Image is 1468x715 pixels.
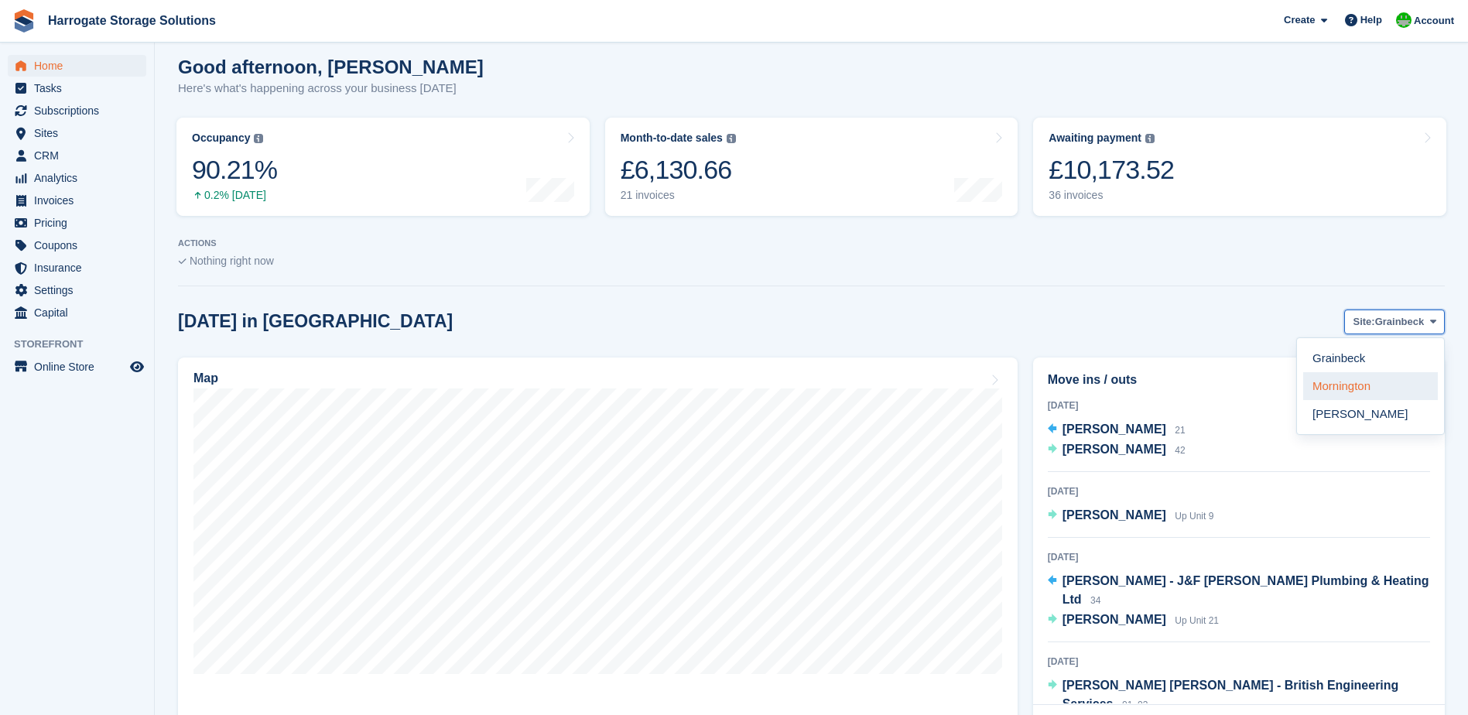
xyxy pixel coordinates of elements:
[1344,310,1445,335] button: Site: Grainbeck
[34,167,127,189] span: Analytics
[34,145,127,166] span: CRM
[42,8,222,33] a: Harrogate Storage Solutions
[1048,550,1430,564] div: [DATE]
[1284,12,1315,28] span: Create
[34,302,127,323] span: Capital
[1090,595,1100,606] span: 34
[128,357,146,376] a: Preview store
[1048,655,1430,669] div: [DATE]
[8,302,146,323] a: menu
[178,238,1445,248] p: ACTIONS
[14,337,154,352] span: Storefront
[8,77,146,99] a: menu
[192,189,277,202] div: 0.2% [DATE]
[34,257,127,279] span: Insurance
[34,279,127,301] span: Settings
[1063,574,1429,606] span: [PERSON_NAME] - J&F [PERSON_NAME] Plumbing & Heating Ltd
[8,257,146,279] a: menu
[1063,422,1166,436] span: [PERSON_NAME]
[1303,400,1438,428] a: [PERSON_NAME]
[727,134,736,143] img: icon-info-grey-7440780725fd019a000dd9b08b2336e03edf1995a4989e88bcd33f0948082b44.svg
[8,55,146,77] a: menu
[621,189,736,202] div: 21 invoices
[190,255,274,267] span: Nothing right now
[1360,12,1382,28] span: Help
[1048,611,1219,631] a: [PERSON_NAME] Up Unit 21
[8,356,146,378] a: menu
[8,279,146,301] a: menu
[34,122,127,144] span: Sites
[1049,154,1174,186] div: £10,173.52
[1049,132,1141,145] div: Awaiting payment
[621,132,723,145] div: Month-to-date sales
[178,56,484,77] h1: Good afternoon, [PERSON_NAME]
[34,77,127,99] span: Tasks
[1353,314,1374,330] span: Site:
[34,356,127,378] span: Online Store
[8,167,146,189] a: menu
[34,190,127,211] span: Invoices
[8,122,146,144] a: menu
[1063,679,1399,710] span: [PERSON_NAME] [PERSON_NAME] - British Engineering Services
[1145,134,1155,143] img: icon-info-grey-7440780725fd019a000dd9b08b2336e03edf1995a4989e88bcd33f0948082b44.svg
[1122,700,1148,710] span: 01, 03
[1303,372,1438,400] a: Mornington
[1063,613,1166,626] span: [PERSON_NAME]
[1063,443,1166,456] span: [PERSON_NAME]
[34,55,127,77] span: Home
[34,212,127,234] span: Pricing
[8,212,146,234] a: menu
[8,100,146,121] a: menu
[1396,12,1412,28] img: Lee and Michelle Depledge
[1048,399,1430,412] div: [DATE]
[1033,118,1446,216] a: Awaiting payment £10,173.52 36 invoices
[8,234,146,256] a: menu
[1048,484,1430,498] div: [DATE]
[193,371,218,385] h2: Map
[8,190,146,211] a: menu
[1063,508,1166,522] span: [PERSON_NAME]
[192,154,277,186] div: 90.21%
[621,154,736,186] div: £6,130.66
[1375,314,1425,330] span: Grainbeck
[178,80,484,97] p: Here's what's happening across your business [DATE]
[176,118,590,216] a: Occupancy 90.21% 0.2% [DATE]
[192,132,250,145] div: Occupancy
[1048,676,1430,715] a: [PERSON_NAME] [PERSON_NAME] - British Engineering Services 01, 03
[1175,445,1185,456] span: 42
[1049,189,1174,202] div: 36 invoices
[1175,425,1185,436] span: 21
[1048,506,1214,526] a: [PERSON_NAME] Up Unit 9
[1048,371,1430,389] h2: Move ins / outs
[1048,440,1186,460] a: [PERSON_NAME] 42
[254,134,263,143] img: icon-info-grey-7440780725fd019a000dd9b08b2336e03edf1995a4989e88bcd33f0948082b44.svg
[1303,344,1438,372] a: Grainbeck
[1414,13,1454,29] span: Account
[605,118,1018,216] a: Month-to-date sales £6,130.66 21 invoices
[1175,511,1213,522] span: Up Unit 9
[34,234,127,256] span: Coupons
[1048,572,1430,611] a: [PERSON_NAME] - J&F [PERSON_NAME] Plumbing & Heating Ltd 34
[1048,420,1186,440] a: [PERSON_NAME] 21
[8,145,146,166] a: menu
[178,311,453,332] h2: [DATE] in [GEOGRAPHIC_DATA]
[34,100,127,121] span: Subscriptions
[12,9,36,32] img: stora-icon-8386f47178a22dfd0bd8f6a31ec36ba5ce8667c1dd55bd0f319d3a0aa187defe.svg
[1175,615,1219,626] span: Up Unit 21
[178,258,186,265] img: blank_slate_check_icon-ba018cac091ee9be17c0a81a6c232d5eb81de652e7a59be601be346b1b6ddf79.svg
